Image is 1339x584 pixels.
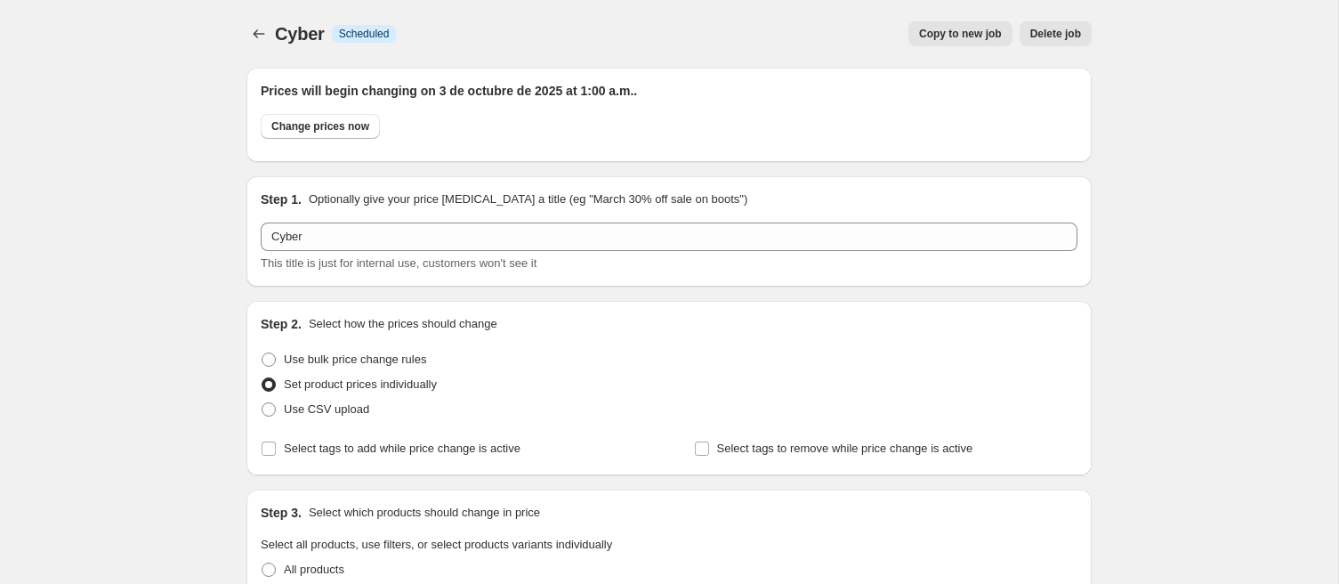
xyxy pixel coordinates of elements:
[284,402,369,416] span: Use CSV upload
[908,21,1012,46] button: Copy to new job
[261,504,302,522] h2: Step 3.
[261,114,380,139] button: Change prices now
[261,315,302,333] h2: Step 2.
[275,24,325,44] span: Cyber
[339,27,390,41] span: Scheduled
[271,119,369,134] span: Change prices now
[261,223,1077,251] input: 30% off holiday sale
[261,256,536,270] span: This title is just for internal use, customers won't see it
[246,21,271,46] button: Price change jobs
[284,563,344,576] span: All products
[1030,27,1081,41] span: Delete job
[309,315,497,333] p: Select how the prices should change
[261,191,302,208] h2: Step 1.
[284,377,437,391] span: Set product prices individually
[919,27,1002,41] span: Copy to new job
[309,504,540,522] p: Select which products should change in price
[717,442,973,455] span: Select tags to remove while price change is active
[284,442,520,455] span: Select tags to add while price change is active
[1020,21,1092,46] button: Delete job
[284,353,426,366] span: Use bulk price change rules
[261,82,1077,100] h2: Prices will begin changing on 3 de octubre de 2025 at 1:00 a.m..
[309,191,747,208] p: Optionally give your price [MEDICAL_DATA] a title (eg "March 30% off sale on boots")
[261,538,612,551] span: Select all products, use filters, or select products variants individually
